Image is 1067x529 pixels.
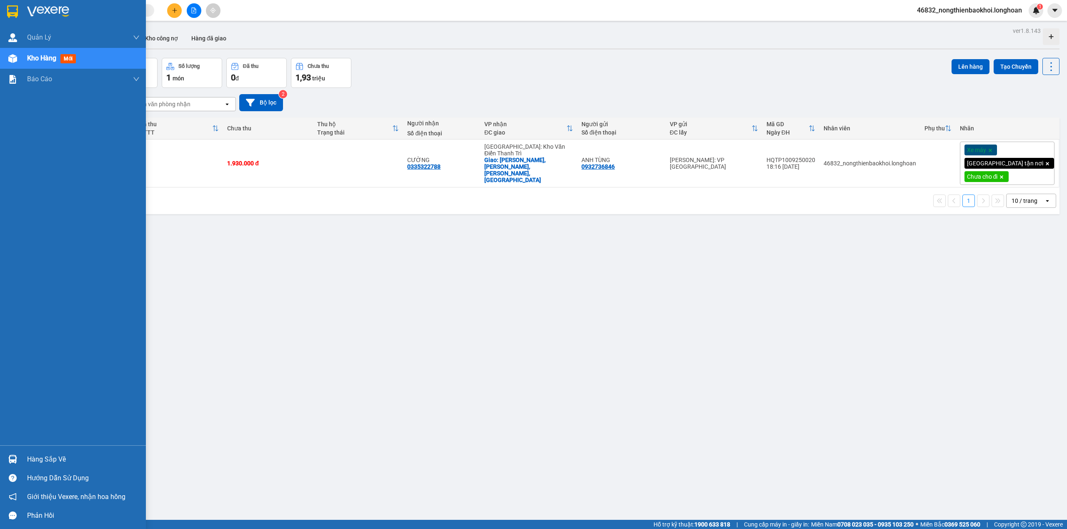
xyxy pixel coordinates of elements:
div: 0932736846 [581,163,615,170]
strong: 0369 525 060 [944,521,980,528]
div: Chưa thu [227,125,309,132]
button: Kho công nợ [138,28,185,48]
img: warehouse-icon [8,33,17,42]
span: triệu [312,75,325,82]
span: Miền Bắc [920,520,980,529]
span: notification [9,493,17,501]
button: Chưa thu1,93 triệu [291,58,351,88]
svg: open [1044,197,1051,204]
div: [GEOGRAPHIC_DATA]: Kho Văn Điển Thanh Trì [484,143,573,157]
sup: 2 [279,90,287,98]
div: Nhãn [960,125,1054,132]
div: Đã thu [243,63,258,69]
span: mới [60,54,76,63]
span: Xe máy [967,146,986,154]
span: 0 [231,72,235,82]
span: down [133,76,140,82]
div: Phụ thu [924,125,945,132]
div: 46832_nongthienbaokhoi.longhoan [824,160,916,167]
button: aim [206,3,220,18]
span: | [736,520,738,529]
div: VP gửi [670,121,751,127]
sup: 1 [1037,4,1043,10]
button: Bộ lọc [239,94,283,111]
span: down [133,34,140,41]
span: copyright [1021,522,1027,527]
span: message [9,512,17,519]
button: plus [167,3,182,18]
div: Số điện thoại [581,129,661,136]
div: 1.930.000 đ [227,160,309,167]
th: Toggle SortBy [135,117,223,140]
span: món [173,75,184,82]
span: Miền Nam [811,520,914,529]
div: Người gửi [581,121,661,127]
span: plus [172,7,178,13]
span: | [987,520,988,529]
button: Hàng đã giao [185,28,233,48]
div: HQTP1009250020 [766,157,815,163]
span: question-circle [9,474,17,482]
span: caret-down [1051,7,1059,14]
th: Toggle SortBy [762,117,819,140]
div: ĐC giao [484,129,566,136]
div: Thu hộ [317,121,392,127]
div: ĐC lấy [670,129,751,136]
button: file-add [187,3,201,18]
div: ver 1.8.143 [1013,26,1041,35]
span: 1 [166,72,171,82]
div: Nhân viên [824,125,916,132]
div: 18:16 [DATE] [766,163,815,170]
th: Toggle SortBy [666,117,762,140]
div: Hàng sắp về [27,453,140,466]
div: Ngày ĐH [766,129,809,136]
button: Lên hàng [952,59,989,74]
div: Mã GD [766,121,809,127]
svg: open [224,101,230,107]
span: 46832_nongthienbaokhoi.longhoan [910,5,1029,15]
strong: 1900 633 818 [694,521,730,528]
span: 1,93 [296,72,311,82]
span: Chưa cho đi [967,173,998,180]
div: Đã thu [139,121,213,127]
span: file-add [191,7,197,13]
div: 10 / trang [1012,197,1037,205]
strong: 0708 023 035 - 0935 103 250 [837,521,914,528]
button: Đã thu0đ [226,58,287,88]
img: warehouse-icon [8,455,17,464]
button: Số lượng1món [162,58,222,88]
div: Người nhận [407,120,476,127]
div: Phản hồi [27,509,140,522]
th: Toggle SortBy [920,117,956,140]
span: Kho hàng [27,54,56,62]
span: Cung cấp máy in - giấy in: [744,520,809,529]
img: warehouse-icon [8,54,17,63]
div: HTTT [139,129,213,136]
button: 1 [962,195,975,207]
div: ANH TÙNG [581,157,661,163]
span: Hỗ trợ kỹ thuật: [654,520,730,529]
div: Chưa thu [308,63,329,69]
span: Giới thiệu Vexere, nhận hoa hồng [27,492,125,502]
div: Số điện thoại [407,130,476,137]
span: 1 [1038,4,1041,10]
span: Quản Lý [27,32,51,42]
img: icon-new-feature [1032,7,1040,14]
span: aim [210,7,216,13]
th: Toggle SortBy [313,117,403,140]
div: Trạng thái [317,129,392,136]
span: [GEOGRAPHIC_DATA] tận nơi [967,160,1043,167]
div: [PERSON_NAME]: VP [GEOGRAPHIC_DATA] [670,157,758,170]
span: đ [235,75,239,82]
div: Chọn văn phòng nhận [133,100,190,108]
div: VP nhận [484,121,566,127]
div: Số lượng [178,63,200,69]
button: caret-down [1047,3,1062,18]
div: 0335322788 [407,163,441,170]
span: Báo cáo [27,74,52,84]
div: CƯỜNG [407,157,476,163]
img: solution-icon [8,75,17,84]
div: Giao: PHÚC BỐ, NGỌC LÂM, MỸ HÀO, HƯNG YÊN [484,157,573,183]
div: Hướng dẫn sử dụng [27,472,140,484]
span: ⚪️ [916,523,918,526]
